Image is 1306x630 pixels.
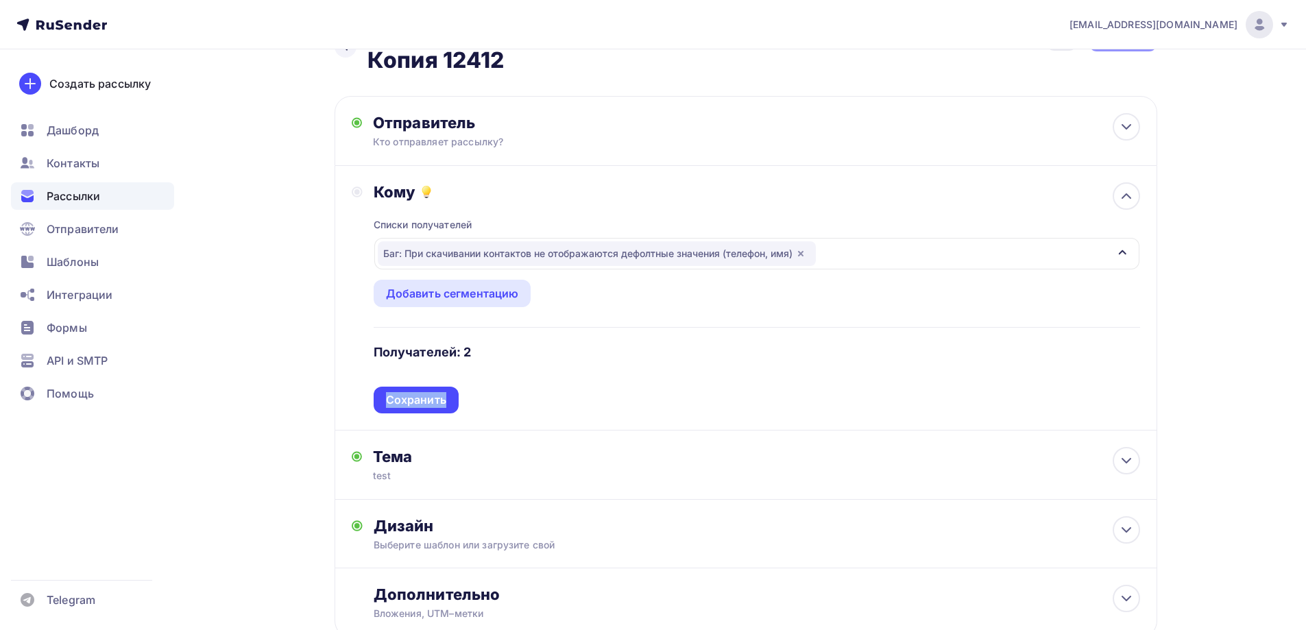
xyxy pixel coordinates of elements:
[378,241,816,266] div: Баг: При скачивании контактов не отображаются дефолтные значения (телефон, имя)
[11,248,174,276] a: Шаблоны
[47,188,100,204] span: Рассылки
[374,516,1140,535] div: Дизайн
[1069,18,1237,32] span: [EMAIL_ADDRESS][DOMAIN_NAME]
[374,344,472,361] h4: Получателей: 2
[47,254,99,270] span: Шаблоны
[11,182,174,210] a: Рассылки
[47,122,99,138] span: Дашборд
[47,221,119,237] span: Отправители
[373,113,670,132] div: Отправитель
[47,592,95,608] span: Telegram
[374,237,1140,270] button: Баг: При скачивании контактов не отображаются дефолтные значения (телефон, имя)
[11,215,174,243] a: Отправители
[47,319,87,336] span: Формы
[374,607,1064,620] div: Вложения, UTM–метки
[11,149,174,177] a: Контакты
[374,182,1140,202] div: Кому
[47,352,108,369] span: API и SMTP
[11,314,174,341] a: Формы
[47,287,112,303] span: Интеграции
[386,285,519,302] div: Добавить сегментацию
[373,447,644,466] div: Тема
[373,469,617,483] div: test
[49,75,151,92] div: Создать рассылку
[11,117,174,144] a: Дашборд
[386,392,446,408] div: Сохранить
[47,385,94,402] span: Помощь
[374,585,1140,604] div: Дополнительно
[374,538,1064,552] div: Выберите шаблон или загрузите свой
[374,218,472,232] div: Списки получателей
[373,135,640,149] div: Кто отправляет рассылку?
[47,155,99,171] span: Контакты
[1069,11,1290,38] a: [EMAIL_ADDRESS][DOMAIN_NAME]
